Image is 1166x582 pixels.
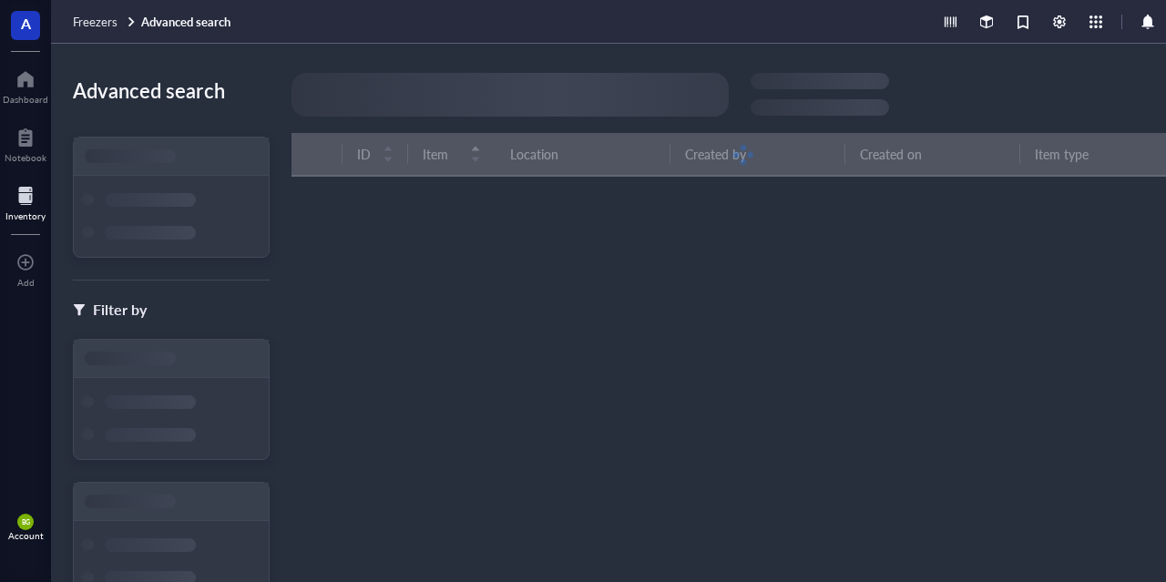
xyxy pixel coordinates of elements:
a: Freezers [73,14,138,30]
a: Inventory [5,181,46,221]
span: Freezers [73,13,118,30]
a: Dashboard [3,65,48,105]
div: Inventory [5,210,46,221]
div: Account [8,530,44,541]
a: Advanced search [141,14,234,30]
a: Notebook [5,123,46,163]
span: A [21,12,31,35]
div: Dashboard [3,94,48,105]
div: Notebook [5,152,46,163]
span: BG [21,518,29,526]
div: Add [17,277,35,288]
div: Filter by [93,298,147,322]
div: Advanced search [73,73,270,107]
